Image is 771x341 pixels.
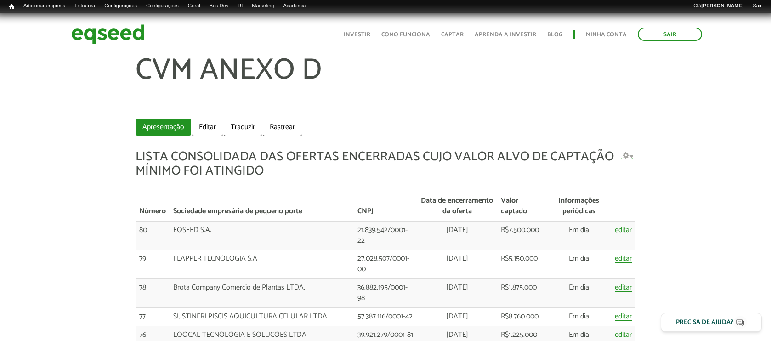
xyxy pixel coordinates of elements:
[446,329,468,341] span: [DATE]
[136,119,191,136] a: Apresentação
[278,2,310,10] a: Academia
[136,55,636,114] h1: CVM ANEXO D
[136,221,170,250] td: 80
[170,250,354,279] td: FLAPPER TECNOLOGIA S.A
[136,250,170,279] td: 79
[546,279,611,308] td: Em dia
[546,221,611,250] td: Em dia
[224,119,262,136] a: Traduzir
[70,2,100,10] a: Estrutura
[136,150,636,178] h5: LISTA CONSOLIDADA DAS OFERTAS ENCERRADAS CUJO VALOR ALVO DE CAPTAÇÃO MÍNIMO FOI ATINGIDO
[441,32,464,38] a: Captar
[136,279,170,308] td: 78
[417,192,497,221] th: Data de encerramento da oferta
[497,250,547,279] td: R$5.150.000
[547,32,562,38] a: Blog
[620,151,633,159] a: Configurar
[546,250,611,279] td: Em dia
[100,2,142,10] a: Configurações
[136,307,170,326] td: 77
[615,227,632,234] a: editar
[615,284,632,292] a: editar
[170,192,354,221] th: Sociedade empresária de pequeno porte
[497,307,547,326] td: R$8.760.000
[71,22,145,46] img: EqSeed
[446,252,468,265] span: [DATE]
[192,119,223,136] a: Editar
[615,313,632,321] a: editar
[9,3,14,10] span: Início
[586,32,627,38] a: Minha conta
[354,279,417,308] td: 36.882.195/0001-98
[136,192,170,221] th: Número
[475,32,536,38] a: Aprenda a investir
[381,32,430,38] a: Como funciona
[497,221,547,250] td: R$7.500.000
[446,281,468,294] span: [DATE]
[638,28,702,41] a: Sair
[142,2,183,10] a: Configurações
[354,192,417,221] th: CNPJ
[170,307,354,326] td: SUSTINERI PISCIS AQUICULTURA CELULAR LTDA.
[205,2,233,10] a: Bus Dev
[497,192,547,221] th: Valor captado
[354,221,417,250] td: 21.839.542/0001-22
[344,32,370,38] a: Investir
[170,221,354,250] td: EQSEED S.A.
[247,2,278,10] a: Marketing
[5,2,19,11] a: Início
[615,331,632,339] a: editar
[233,2,247,10] a: RI
[446,224,468,236] span: [DATE]
[354,250,417,279] td: 27.028.507/0001-00
[689,2,748,10] a: Olá[PERSON_NAME]
[546,192,611,221] th: Informações periódicas
[19,2,70,10] a: Adicionar empresa
[263,119,302,136] a: Rastrear
[497,279,547,308] td: R$1.875.000
[354,307,417,326] td: 57.387.116/0001-42
[170,279,354,308] td: Brota Company Comércio de Plantas LTDA.
[701,3,743,8] strong: [PERSON_NAME]
[546,307,611,326] td: Em dia
[183,2,205,10] a: Geral
[748,2,766,10] a: Sair
[446,310,468,323] span: [DATE]
[615,255,632,263] a: editar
